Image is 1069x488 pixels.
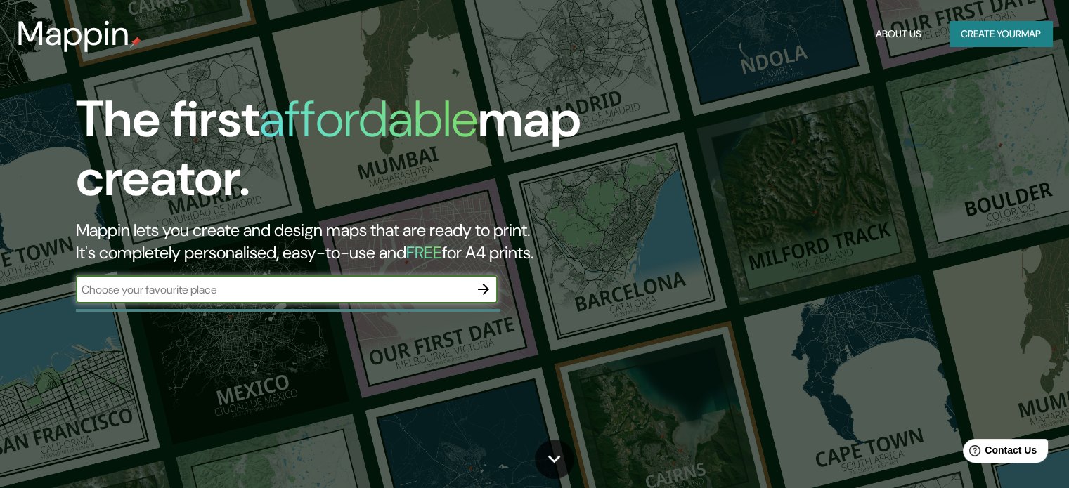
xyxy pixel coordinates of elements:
img: mappin-pin [130,37,141,48]
button: Create yourmap [950,21,1052,47]
h2: Mappin lets you create and design maps that are ready to print. It's completely personalised, eas... [76,219,611,264]
h5: FREE [406,242,442,263]
h1: The first map creator. [76,90,611,219]
iframe: Help widget launcher [944,433,1054,473]
input: Choose your favourite place [76,282,469,298]
button: About Us [870,21,927,47]
h1: affordable [259,86,478,152]
h3: Mappin [17,14,130,53]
